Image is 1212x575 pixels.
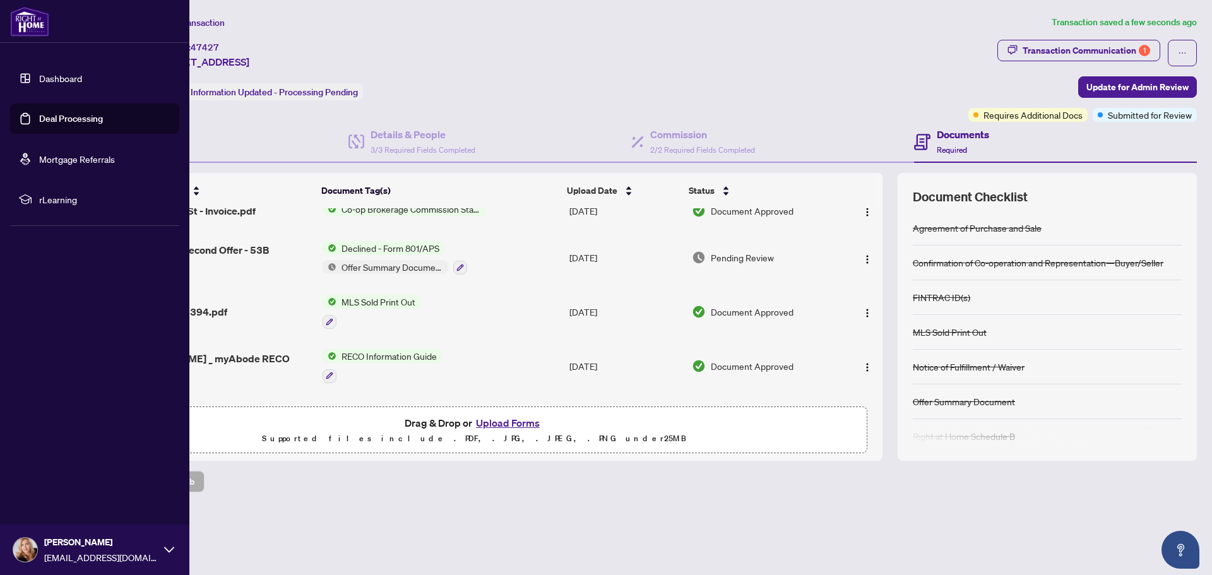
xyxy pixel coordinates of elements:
img: Profile Icon [13,538,37,562]
button: Status IconDeclined - Form 801/APSStatus IconOffer Summary Document [323,241,467,275]
th: Upload Date [562,173,684,208]
div: Agreement of Purchase and Sale [913,221,1042,235]
article: Transaction saved a few seconds ago [1052,15,1197,30]
span: [PERSON_NAME] _ myAbode RECO INFO .pdf [124,351,312,381]
img: Logo [862,308,872,318]
span: RECO Information Guide [336,349,442,363]
span: ellipsis [1178,49,1187,57]
td: [DATE] [564,393,687,448]
button: Transaction Communication1 [997,40,1160,61]
div: Transaction Communication [1023,40,1150,61]
div: Status: [157,83,363,100]
span: Upload Date [567,184,617,198]
span: Document Approved [711,359,793,373]
span: 53B Tauvette St - Invoice.pdf [124,203,256,218]
button: Logo [857,247,877,268]
img: Logo [862,207,872,217]
span: MLS Sold Print Out [336,295,420,309]
span: Unaccepted Second Offer - 53B Tauvette.pdf [124,242,312,273]
span: Information Updated - Processing Pending [191,86,358,98]
div: 1 [1139,45,1150,56]
button: Status IconRECO Information Guide [323,349,442,383]
span: 2/2 Required Fields Completed [650,145,755,155]
span: Offer Summary Document [336,260,448,274]
span: Required [937,145,967,155]
button: Logo [857,201,877,221]
img: Document Status [692,204,706,218]
td: [DATE] [564,339,687,393]
span: rLearning [39,193,170,206]
div: MLS Sold Print Out [913,325,987,339]
th: (12) File Name [119,173,316,208]
div: Notice of Fulfillment / Waiver [913,360,1025,374]
span: Update for Admin Review [1086,77,1189,97]
button: Upload Forms [472,415,544,431]
span: [STREET_ADDRESS] [157,54,249,69]
span: Requires Additional Docs [983,108,1083,122]
img: Status Icon [323,202,336,216]
div: Confirmation of Co-operation and Representation—Buyer/Seller [913,256,1163,270]
img: Status Icon [323,260,336,274]
span: Declined - Form 801/APS [336,241,444,255]
span: View Transaction [157,17,225,28]
p: Supported files include .PDF, .JPG, .JPEG, .PNG under 25 MB [89,431,859,446]
span: Status [689,184,715,198]
img: Status Icon [323,241,336,255]
span: Document Approved [711,305,793,319]
td: [DATE] [564,231,687,285]
div: FINTRAC ID(s) [913,290,970,304]
span: Pending Review [711,251,774,264]
img: Logo [862,362,872,372]
span: Document Approved [711,204,793,218]
div: Offer Summary Document [913,394,1015,408]
span: Document Checklist [913,188,1028,206]
span: Submitted for Review [1108,108,1192,122]
button: Status IconCo-op Brokerage Commission Statement [323,202,486,216]
a: Deal Processing [39,113,103,124]
td: [DATE] [564,191,687,231]
button: Update for Admin Review [1078,76,1197,98]
span: 47427 [191,42,219,53]
th: Document Tag(s) [316,173,562,208]
span: 3/3 Required Fields Completed [371,145,475,155]
span: [EMAIL_ADDRESS][DOMAIN_NAME] [44,550,158,564]
img: Document Status [692,359,706,373]
h4: Commission [650,127,755,142]
span: Drag & Drop orUpload FormsSupported files include .PDF, .JPG, .JPEG, .PNG under25MB [81,407,867,454]
span: Drag & Drop or [405,415,544,431]
img: Document Status [692,251,706,264]
button: Logo [857,302,877,322]
span: [PERSON_NAME] [44,535,158,549]
img: Status Icon [323,349,336,363]
span: Co-op Brokerage Commission Statement [336,202,486,216]
img: Document Status [692,305,706,319]
button: Open asap [1161,531,1199,569]
td: [DATE] [564,285,687,339]
img: logo [10,6,49,37]
h4: Details & People [371,127,475,142]
img: Logo [862,254,872,264]
h4: Documents [937,127,989,142]
a: Mortgage Referrals [39,153,115,165]
a: Dashboard [39,73,82,84]
button: Status IconMLS Sold Print Out [323,295,420,329]
img: Status Icon [323,295,336,309]
th: Status [684,173,836,208]
button: Logo [857,356,877,376]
